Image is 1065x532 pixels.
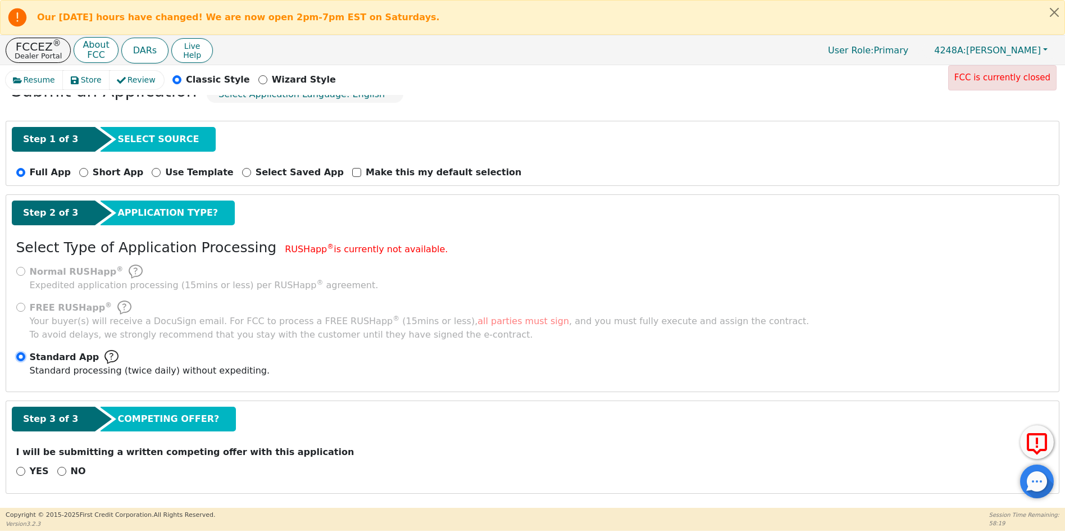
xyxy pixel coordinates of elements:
[16,445,1049,459] p: I will be submitting a written competing offer with this application
[30,302,112,313] span: FREE RUSHapp
[74,37,118,63] button: AboutFCC
[272,73,336,87] p: Wizard Style
[366,166,522,179] p: Make this my default selection
[256,166,344,179] p: Select Saved App
[153,511,215,519] span: All Rights Reserved.
[1020,425,1054,459] button: Report Error to FCC
[30,166,71,179] p: Full App
[316,279,323,287] sup: ®
[117,133,199,146] span: SELECT SOURCE
[30,315,809,342] span: To avoid delays, we strongly recommend that you stay with the customer until they have signed the...
[6,511,215,520] p: Copyright © 2015- 2025 First Credit Corporation.
[81,74,102,86] span: Store
[6,38,71,63] button: FCCEZ®Dealer Portal
[110,71,164,89] button: Review
[30,465,49,478] p: YES
[30,316,809,326] span: Your buyer(s) will receive a DocuSign email. For FCC to process a FREE RUSHapp ( 15 mins or less)...
[15,52,62,60] p: Dealer Portal
[128,74,156,86] span: Review
[117,412,219,426] span: COMPETING OFFER?
[477,316,569,326] span: all parties must sign
[183,51,201,60] span: Help
[53,38,61,48] sup: ®
[327,243,334,251] sup: ®
[922,42,1059,59] button: 4248A:[PERSON_NAME]
[117,206,218,220] span: APPLICATION TYPE?
[817,39,920,61] p: Primary
[93,166,143,179] p: Short App
[16,239,277,256] h3: Select Type of Application Processing
[285,244,448,254] span: RUSHapp is currently not available.
[30,351,99,364] span: Standard App
[23,133,78,146] span: Step 1 of 3
[37,12,440,22] b: Our [DATE] hours have changed! We are now open 2pm-7pm EST on Saturdays.
[989,511,1059,519] p: Session Time Remaining:
[30,365,270,376] span: Standard processing (twice daily) without expediting.
[171,38,213,63] button: LiveHelp
[1044,1,1064,24] button: Close alert
[165,166,233,179] p: Use Template
[934,45,966,56] span: 4248A:
[30,280,379,290] span: Expedited application processing ( 15 mins or less) per RUSHapp agreement.
[989,519,1059,528] p: 58:19
[934,45,1041,56] span: [PERSON_NAME]
[23,206,78,220] span: Step 2 of 3
[83,40,109,49] p: About
[393,315,399,322] sup: ®
[83,51,109,60] p: FCC
[104,350,119,364] img: Help Bubble
[954,72,1050,83] span: FCC is currently closed
[105,301,112,309] sup: ®
[15,41,62,52] p: FCCEZ
[30,266,124,277] span: Normal RUSHapp
[6,520,215,528] p: Version 3.2.3
[828,45,873,56] span: User Role :
[116,265,123,273] sup: ®
[24,74,55,86] span: Resume
[183,42,201,51] span: Live
[63,71,110,89] button: Store
[129,265,143,279] img: Help Bubble
[121,38,169,63] button: DARs
[23,412,78,426] span: Step 3 of 3
[6,71,63,89] button: Resume
[186,73,250,87] p: Classic Style
[71,465,86,478] p: NO
[117,301,131,315] img: Help Bubble
[817,39,920,61] a: User Role:Primary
